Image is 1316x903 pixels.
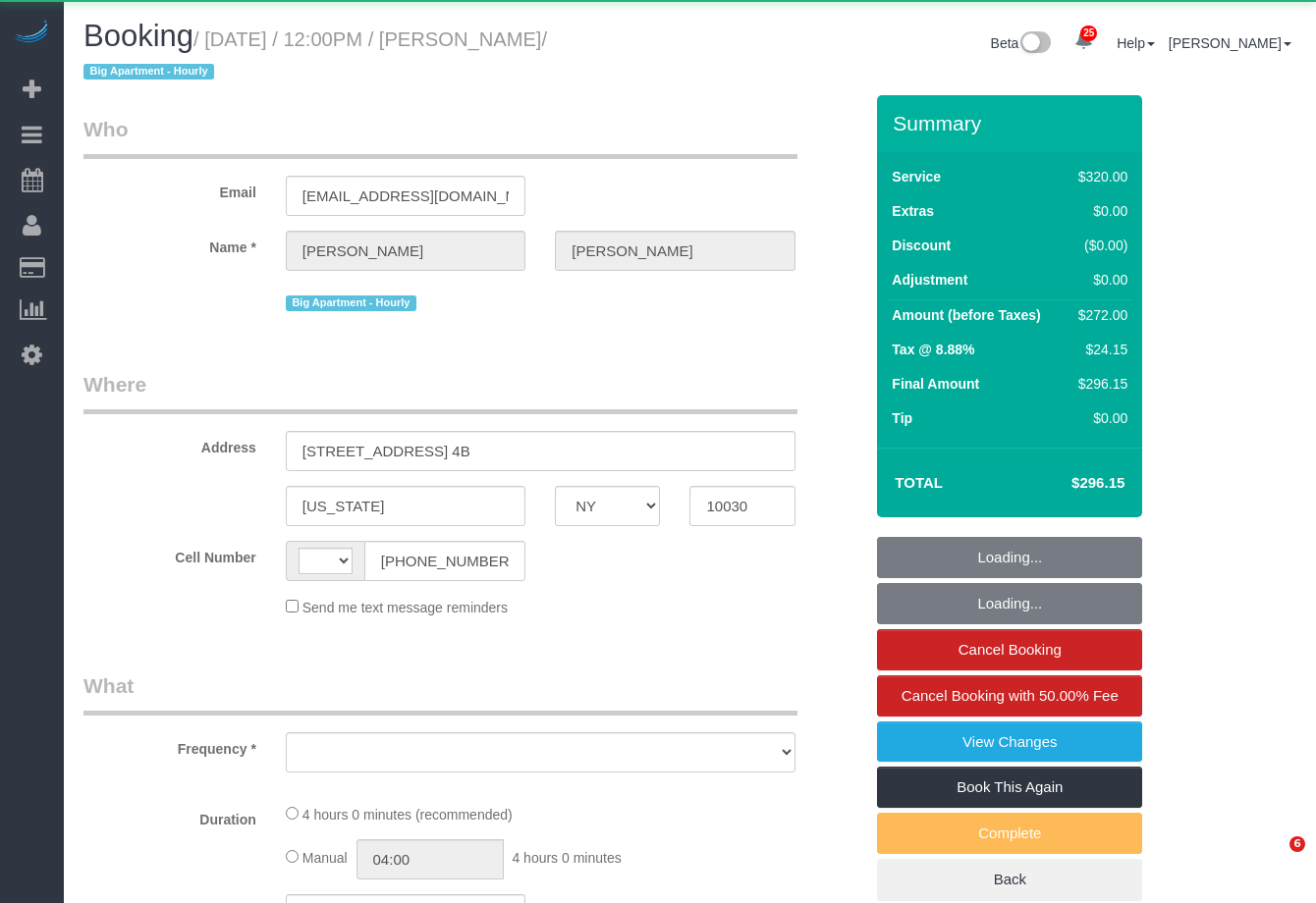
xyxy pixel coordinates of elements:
[892,270,967,290] label: Adjustment
[892,201,934,221] label: Extras
[892,167,941,186] label: Service
[892,236,951,255] label: Discount
[1169,35,1291,51] a: [PERSON_NAME]
[1070,374,1127,394] div: $296.15
[1070,408,1127,428] div: $0.00
[286,176,525,216] input: Email
[12,20,51,47] img: Automaid Logo
[1070,167,1127,186] div: $320.00
[364,541,525,581] input: Cell Number
[286,231,525,271] input: First Name
[302,807,513,823] span: 4 hours 0 minutes (recommended)
[69,231,271,257] label: Name *
[1018,31,1051,57] img: New interface
[555,231,795,271] input: Last Name
[69,431,271,457] label: Address
[69,732,271,759] label: Frequency *
[892,340,974,359] label: Tax @ 8.88%
[83,19,193,53] span: Booking
[1289,836,1305,852] span: 6
[286,486,525,526] input: City
[1013,475,1124,492] h4: $296.15
[1070,201,1127,221] div: $0.00
[83,115,797,159] legend: Who
[991,35,1052,51] a: Beta
[286,295,416,311] span: Big Apartment - Hourly
[689,486,795,526] input: Zip Code
[1070,340,1127,359] div: $24.15
[302,600,508,615] span: Send me text message reminders
[302,850,348,866] span: Manual
[83,671,797,716] legend: What
[83,370,797,414] legend: Where
[892,408,912,428] label: Tip
[892,374,979,394] label: Final Amount
[83,64,214,80] span: Big Apartment - Hourly
[69,176,271,202] label: Email
[895,474,943,491] strong: Total
[512,850,621,866] span: 4 hours 0 minutes
[69,541,271,567] label: Cell Number
[1249,836,1296,883] iframe: Intercom live chat
[69,803,271,829] label: Duration
[877,859,1142,900] a: Back
[893,112,1132,134] h3: Summary
[1070,270,1127,290] div: $0.00
[1070,305,1127,325] div: $272.00
[902,687,1119,704] span: Cancel Booking with 50.00% Fee
[877,767,1142,808] a: Book This Again
[1117,35,1155,51] a: Help
[877,675,1142,717] a: Cancel Booking with 50.00% Fee
[892,305,1040,325] label: Amount (before Taxes)
[877,721,1142,763] a: View Changes
[1070,236,1127,255] div: ($0.00)
[83,28,547,83] small: / [DATE] / 12:00PM / [PERSON_NAME]
[877,629,1142,670] a: Cancel Booking
[1065,20,1103,63] a: 25
[1080,26,1097,41] span: 25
